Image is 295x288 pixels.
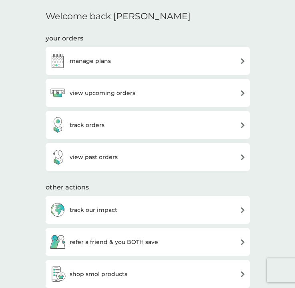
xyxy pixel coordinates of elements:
h3: manage plans [70,56,111,65]
h3: view past orders [70,153,118,161]
img: arrow right [240,271,246,277]
h3: track our impact [70,205,117,214]
h3: shop smol products [70,270,127,278]
img: arrow right [240,122,246,128]
img: arrow right [240,239,246,245]
img: arrow right [240,154,246,160]
h3: track orders [70,121,104,129]
h3: refer a friend & you BOTH save [70,238,158,246]
h2: Welcome back [PERSON_NAME] [46,11,191,22]
img: arrow right [240,90,246,96]
img: arrow right [240,207,246,213]
h3: view upcoming orders [70,89,135,97]
img: arrow right [240,58,246,64]
h3: other actions [46,183,89,192]
h3: your orders [46,34,83,43]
